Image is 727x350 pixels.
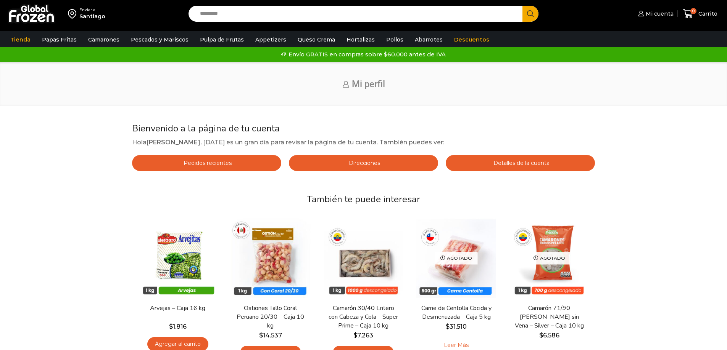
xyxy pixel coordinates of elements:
p: Agotado [528,252,571,264]
span: Detalles de la cuenta [492,160,550,166]
a: Hortalizas [343,32,379,47]
span: Direcciones [347,160,380,166]
p: Hola , [DATE] es un gran día para revisar la página de tu cuenta. También puedes ver: [132,137,595,147]
span: Bienvenido a la página de tu cuenta [132,122,280,134]
a: Pescados y Mariscos [127,32,192,47]
strong: [PERSON_NAME] [147,139,200,146]
img: address-field-icon.svg [68,7,79,20]
span: Mi perfil [352,79,385,89]
a: Descuentos [450,32,493,47]
a: Tienda [6,32,34,47]
p: Agotado [435,252,477,264]
a: Direcciones [289,155,438,171]
a: Mi cuenta [636,6,674,21]
span: Pedidos recientes [182,160,232,166]
a: Ostiones Tallo Coral Peruano 20/30 – Caja 10 kg [235,304,306,331]
bdi: 6.586 [539,332,559,339]
span: $ [446,323,450,330]
bdi: 7.263 [353,332,373,339]
a: Pedidos recientes [132,155,281,171]
span: $ [169,323,173,330]
a: Carne de Centolla Cocida y Desmenuzada – Caja 5 kg [420,304,492,321]
a: Abarrotes [411,32,447,47]
bdi: 31.510 [446,323,467,330]
a: 0 Carrito [681,5,719,23]
a: Queso Crema [294,32,339,47]
a: Papas Fritas [38,32,81,47]
div: Santiago [79,13,105,20]
a: Camarones [84,32,123,47]
span: $ [539,332,543,339]
bdi: 14.537 [259,332,282,339]
div: Enviar a [79,7,105,13]
a: Arvejas – Caja 16 kg [142,304,213,313]
span: $ [259,332,263,339]
span: También te puede interesar [307,193,420,205]
a: Pollos [382,32,407,47]
a: Camarón 71/90 [PERSON_NAME] sin Vena – Silver – Caja 10 kg [513,304,585,331]
a: Detalles de la cuenta [446,155,595,171]
a: Pulpa de Frutas [196,32,248,47]
button: Search button [522,6,538,22]
span: Mi cuenta [644,10,674,18]
span: $ [353,332,357,339]
a: Appetizers [251,32,290,47]
span: 0 [690,8,696,14]
span: Carrito [696,10,717,18]
bdi: 1.816 [169,323,187,330]
a: Camarón 30/40 Entero con Cabeza y Cola – Super Prime – Caja 10 kg [327,304,399,331]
